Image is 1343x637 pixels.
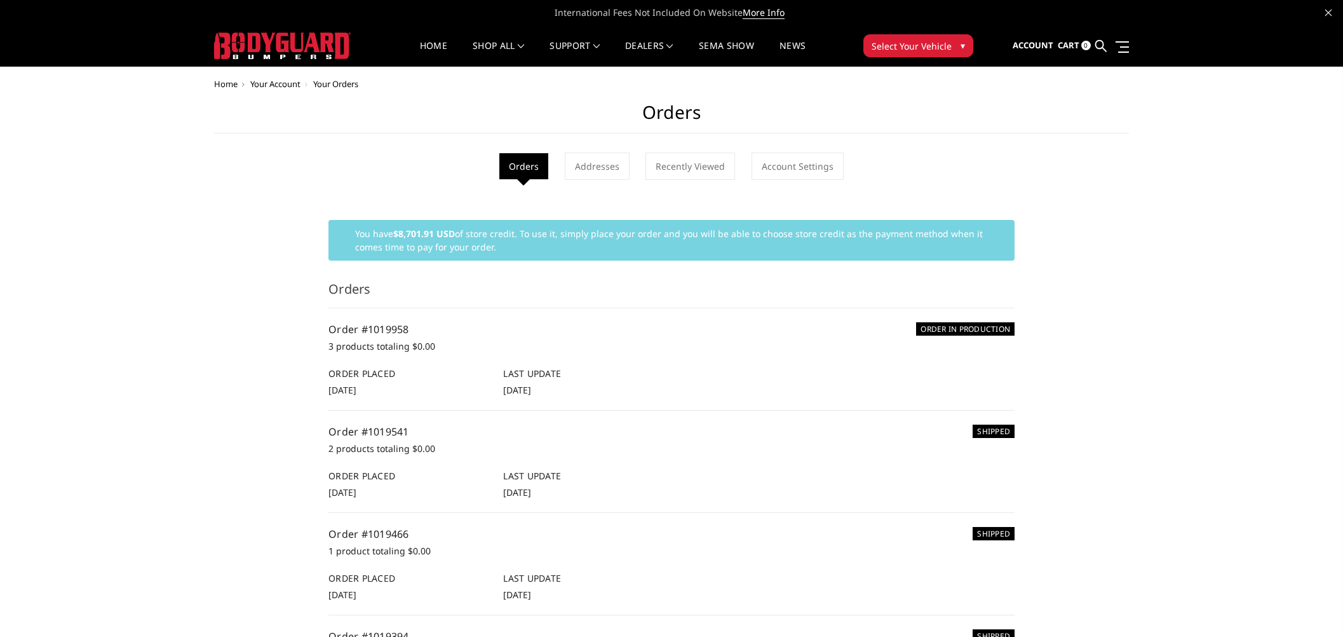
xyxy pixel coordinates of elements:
a: shop all [473,41,524,66]
span: Select Your Vehicle [872,39,952,53]
h6: SHIPPED [973,527,1015,540]
a: Recently Viewed [645,153,735,180]
a: News [779,41,806,66]
span: [DATE] [328,589,356,601]
span: 0 [1081,41,1091,50]
a: Order #1019541 [328,425,409,439]
a: Account [1013,29,1053,63]
a: Order #1019958 [328,322,409,336]
h6: Last Update [503,572,665,585]
h3: Orders [328,280,1015,308]
span: Account [1013,39,1053,51]
h6: Order Placed [328,572,490,585]
span: [DATE] [503,384,531,396]
div: You have of store credit. To use it, simply place your order and you will be able to choose store... [328,220,1015,261]
a: More Info [743,6,785,19]
h6: Order Placed [328,367,490,380]
a: Home [420,41,447,66]
span: [DATE] [328,486,356,498]
a: Support [550,41,600,66]
h6: Order Placed [328,469,490,483]
span: [DATE] [328,384,356,396]
h6: ORDER IN PRODUCTION [916,322,1015,336]
a: Your Account [250,78,300,90]
span: Cart [1058,39,1079,51]
a: Dealers [625,41,673,66]
span: ▾ [961,39,965,52]
h1: Orders [214,102,1129,134]
h6: Last Update [503,469,665,483]
a: SEMA Show [699,41,754,66]
span: Your Orders [313,78,358,90]
img: BODYGUARD BUMPERS [214,32,351,59]
a: Order #1019466 [328,527,409,541]
a: Cart 0 [1058,29,1091,63]
strong: $8,701.91 USD [393,228,455,240]
button: Select Your Vehicle [863,34,973,57]
h6: SHIPPED [973,425,1015,438]
a: Account Settings [752,153,844,180]
p: 2 products totaling $0.00 [328,441,1015,456]
p: 1 product totaling $0.00 [328,544,1015,559]
li: Orders [499,153,548,179]
span: [DATE] [503,589,531,601]
a: Addresses [565,153,630,180]
a: Home [214,78,238,90]
h6: Last Update [503,367,665,380]
span: [DATE] [503,486,531,498]
p: 3 products totaling $0.00 [328,339,1015,354]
